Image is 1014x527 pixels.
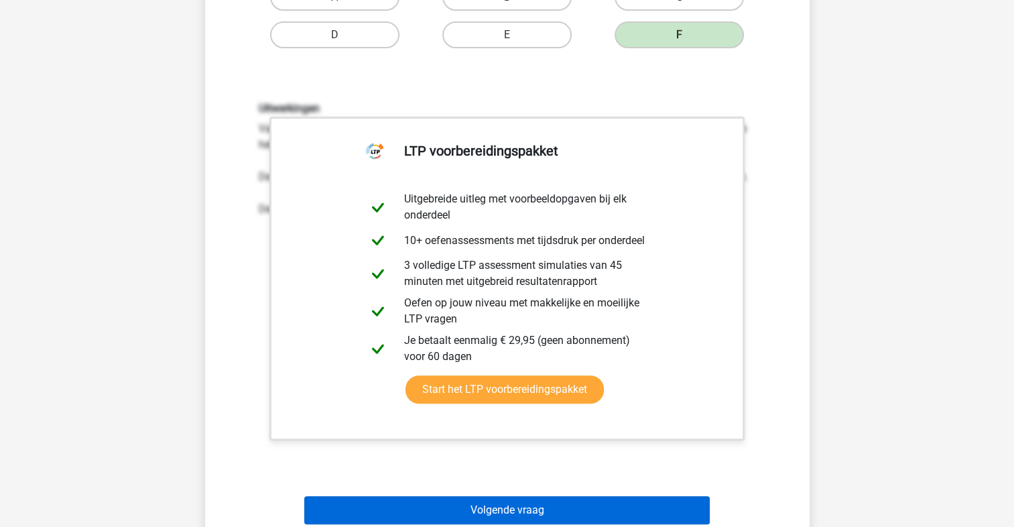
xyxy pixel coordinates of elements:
label: E [442,21,572,48]
div: Van links naar rechts beweegt de blauwe stip elke stap twee plekken naar links en gaat rechts ver... [249,102,766,217]
label: D [270,21,399,48]
label: F [615,21,744,48]
button: Volgende vraag [304,496,710,524]
h6: Uitwerkingen [259,102,756,115]
a: Start het LTP voorbereidingspakket [405,375,604,404]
